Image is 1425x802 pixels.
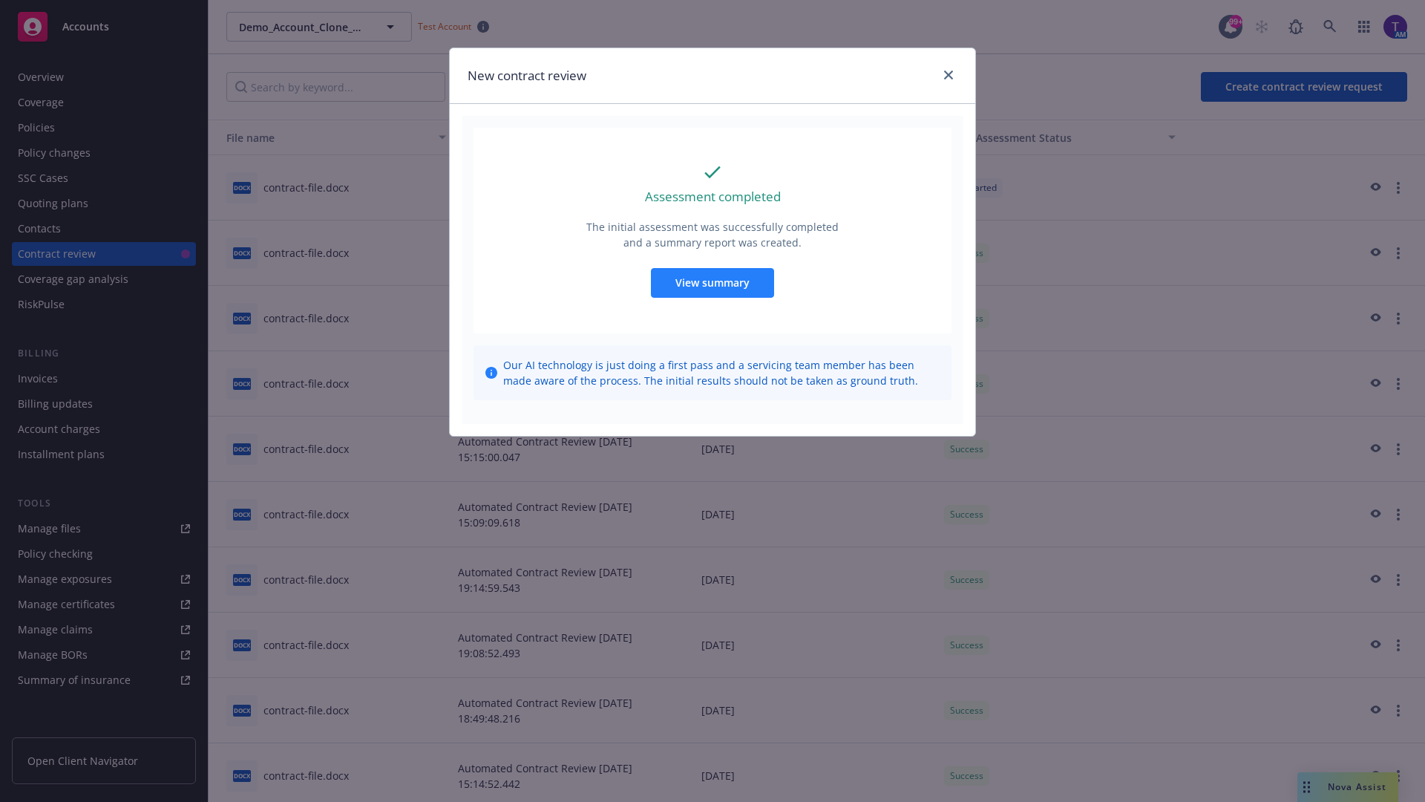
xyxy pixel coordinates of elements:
h1: New contract review [468,66,586,85]
button: View summary [651,268,774,298]
a: close [940,66,957,84]
span: View summary [675,276,750,290]
p: Assessment completed [645,187,781,206]
p: The initial assessment was successfully completed and a summary report was created. [585,219,840,250]
span: Our AI technology is just doing a first pass and a servicing team member has been made aware of t... [503,357,940,388]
